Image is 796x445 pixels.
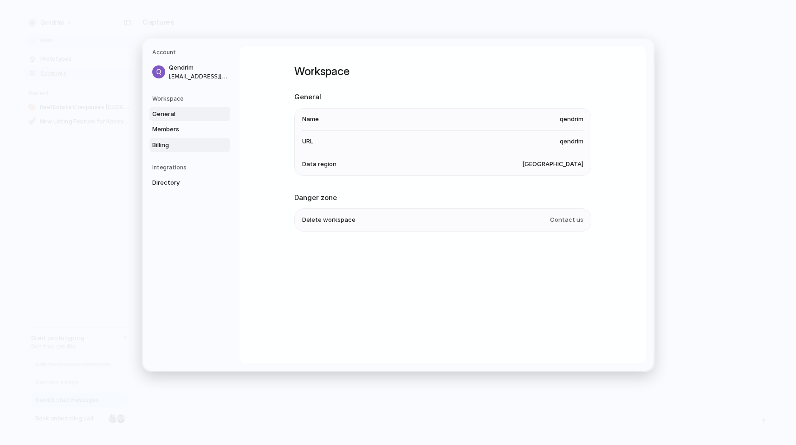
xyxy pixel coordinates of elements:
h5: Account [152,48,230,57]
span: qendrim [560,137,583,146]
span: Directory [152,178,212,187]
span: Qendrim [169,63,228,72]
h5: Workspace [152,94,230,103]
h2: General [294,92,591,103]
a: Members [149,122,230,137]
span: Billing [152,140,212,149]
a: Directory [149,175,230,190]
span: General [152,109,212,118]
span: Delete workspace [302,215,356,225]
span: Data region [302,159,337,168]
a: General [149,106,230,121]
span: Name [302,115,319,124]
h2: Danger zone [294,192,591,203]
h5: Integrations [152,163,230,172]
span: Contact us [550,215,583,225]
span: URL [302,137,313,146]
span: qendrim [560,115,583,124]
span: [GEOGRAPHIC_DATA] [522,159,583,168]
span: [EMAIL_ADDRESS][DOMAIN_NAME] [169,72,228,80]
h1: Workspace [294,63,591,80]
a: Qendrim[EMAIL_ADDRESS][DOMAIN_NAME] [149,60,230,84]
span: Members [152,125,212,134]
a: Billing [149,137,230,152]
